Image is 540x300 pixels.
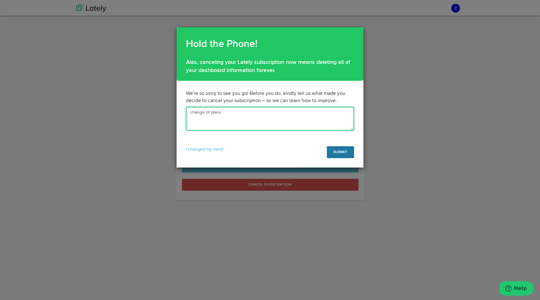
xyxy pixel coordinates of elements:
p: We're so sorry to see you go! Before you do, kindly tell us what made you decide to cancel your s... [186,90,354,105]
p: Alas, canceling your Lately subscription now means deleting all of your dashboard information for... [186,52,354,74]
b: Hold the Phone! [186,39,257,49]
iframe: Opens a widget where you can find more information [500,281,534,297]
a: I changed my mind! [186,147,223,152]
button: SUBMIT [327,146,354,158]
